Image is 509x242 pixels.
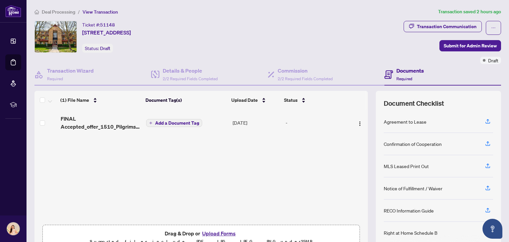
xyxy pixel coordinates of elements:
[278,76,333,81] span: 2/2 Required Fields Completed
[384,162,429,170] div: MLS Leased Print Out
[83,9,118,15] span: View Transaction
[61,115,141,131] span: FINAL Accepted_offer_1510_Pilgrims_Way_724 1.pdf
[417,21,477,32] div: Transaction Communication
[231,96,258,104] span: Upload Date
[78,8,80,16] li: /
[47,67,94,75] h4: Transaction Wizard
[60,96,89,104] span: (1) File Name
[34,10,39,14] span: home
[7,222,20,235] img: Profile Icon
[163,76,218,81] span: 2/2 Required Fields Completed
[355,117,365,128] button: Logo
[384,118,426,125] div: Agreement to Lease
[384,185,442,192] div: Notice of Fulfillment / Waiver
[284,96,298,104] span: Status
[491,26,496,30] span: ellipsis
[165,229,238,238] span: Drag & Drop or
[384,140,442,148] div: Confirmation of Cooperation
[5,5,21,17] img: logo
[444,40,497,51] span: Submit for Admin Review
[404,21,482,32] button: Transaction Communication
[149,121,152,125] span: plus
[163,67,218,75] h4: Details & People
[229,91,281,109] th: Upload Date
[143,91,229,109] th: Document Tag(s)
[396,76,412,81] span: Required
[42,9,75,15] span: Deal Processing
[482,219,502,239] button: Open asap
[82,21,115,29] div: Ticket #:
[82,44,113,53] div: Status:
[384,207,434,214] div: RECO Information Guide
[384,229,437,236] div: Right at Home Schedule B
[230,109,283,136] td: [DATE]
[488,57,498,64] span: Draft
[47,76,63,81] span: Required
[200,229,238,238] button: Upload Forms
[439,40,501,51] button: Submit for Admin Review
[384,99,444,108] span: Document Checklist
[357,121,363,126] img: Logo
[438,8,501,16] article: Transaction saved 2 hours ago
[278,67,333,75] h4: Commission
[100,22,115,28] span: 51148
[155,121,199,125] span: Add a Document Tag
[281,91,347,109] th: Status
[35,21,77,52] img: IMG-W12356453_1.jpg
[82,29,131,36] span: [STREET_ADDRESS]
[286,119,347,126] div: -
[58,91,143,109] th: (1) File Name
[100,45,110,51] span: Draft
[146,119,202,127] button: Add a Document Tag
[396,67,424,75] h4: Documents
